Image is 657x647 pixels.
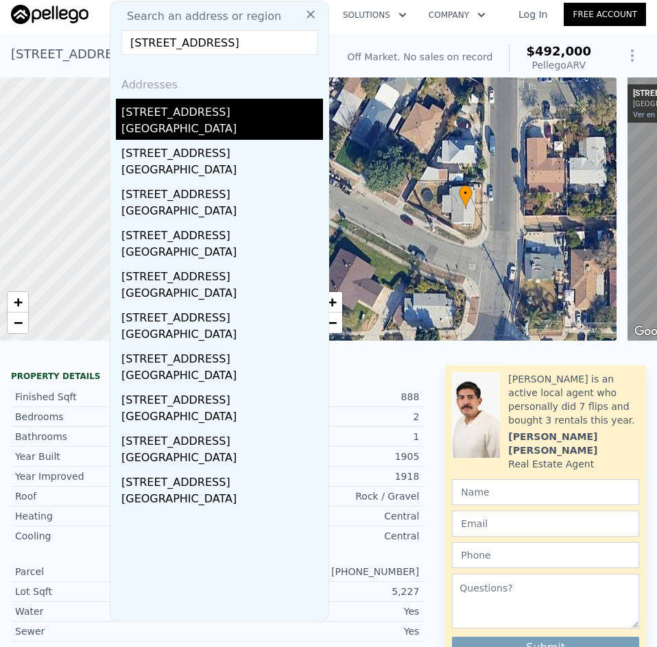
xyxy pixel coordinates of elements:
[15,410,217,424] div: Bedrooms
[15,565,217,578] div: Parcel
[327,293,336,310] span: +
[526,44,591,58] span: $492,000
[15,450,217,463] div: Year Built
[15,605,217,618] div: Water
[116,8,281,25] span: Search an address or region
[564,3,646,26] a: Free Account
[502,8,564,21] a: Log In
[452,542,639,568] input: Phone
[116,66,323,99] div: Addresses
[8,292,28,313] a: Zoom in
[121,285,323,304] div: [GEOGRAPHIC_DATA]
[418,3,497,27] button: Company
[121,450,323,469] div: [GEOGRAPHIC_DATA]
[452,511,639,537] input: Email
[332,3,418,27] button: Solutions
[121,326,323,345] div: [GEOGRAPHIC_DATA]
[121,99,323,121] div: [STREET_ADDRESS]
[121,263,323,285] div: [STREET_ADDRESS]
[459,185,473,209] div: •
[217,624,420,638] div: Yes
[15,529,217,543] div: Cooling
[327,314,336,331] span: −
[452,479,639,505] input: Name
[121,408,323,428] div: [GEOGRAPHIC_DATA]
[121,181,323,203] div: [STREET_ADDRESS]
[121,491,323,510] div: [GEOGRAPHIC_DATA]
[121,203,323,222] div: [GEOGRAPHIC_DATA]
[121,469,323,491] div: [STREET_ADDRESS]
[15,624,217,638] div: Sewer
[508,457,594,471] div: Real Estate Agent
[121,387,323,408] div: [STREET_ADDRESS]
[121,162,323,181] div: [GEOGRAPHIC_DATA]
[15,430,217,443] div: Bathrooms
[15,585,217,598] div: Lot Sqft
[121,222,323,244] div: [STREET_ADDRESS]
[8,313,28,333] a: Zoom out
[11,371,423,382] div: Property details
[14,293,23,310] span: +
[121,367,323,387] div: [GEOGRAPHIC_DATA]
[619,42,646,69] button: Show Options
[121,345,323,367] div: [STREET_ADDRESS]
[121,428,323,450] div: [STREET_ADDRESS]
[322,313,342,333] a: Zoom out
[15,509,217,523] div: Heating
[347,50,492,64] div: Off Market. No sales on record
[322,292,342,313] a: Zoom in
[121,30,318,55] input: Enter an address, city, region, neighborhood or zip code
[508,430,639,457] div: [PERSON_NAME] [PERSON_NAME]
[121,304,323,326] div: [STREET_ADDRESS]
[15,390,217,404] div: Finished Sqft
[11,5,88,24] img: Pellego
[508,372,639,427] div: [PERSON_NAME] is an active local agent who personally did 7 flips and bought 3 rentals this year.
[526,58,591,72] div: Pellego ARV
[121,140,323,162] div: [STREET_ADDRESS]
[121,244,323,263] div: [GEOGRAPHIC_DATA]
[14,314,23,331] span: −
[459,187,473,199] span: •
[15,469,217,483] div: Year Improved
[15,489,217,503] div: Roof
[11,45,325,64] div: [STREET_ADDRESS] , [GEOGRAPHIC_DATA] , CA 92507
[121,121,323,140] div: [GEOGRAPHIC_DATA]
